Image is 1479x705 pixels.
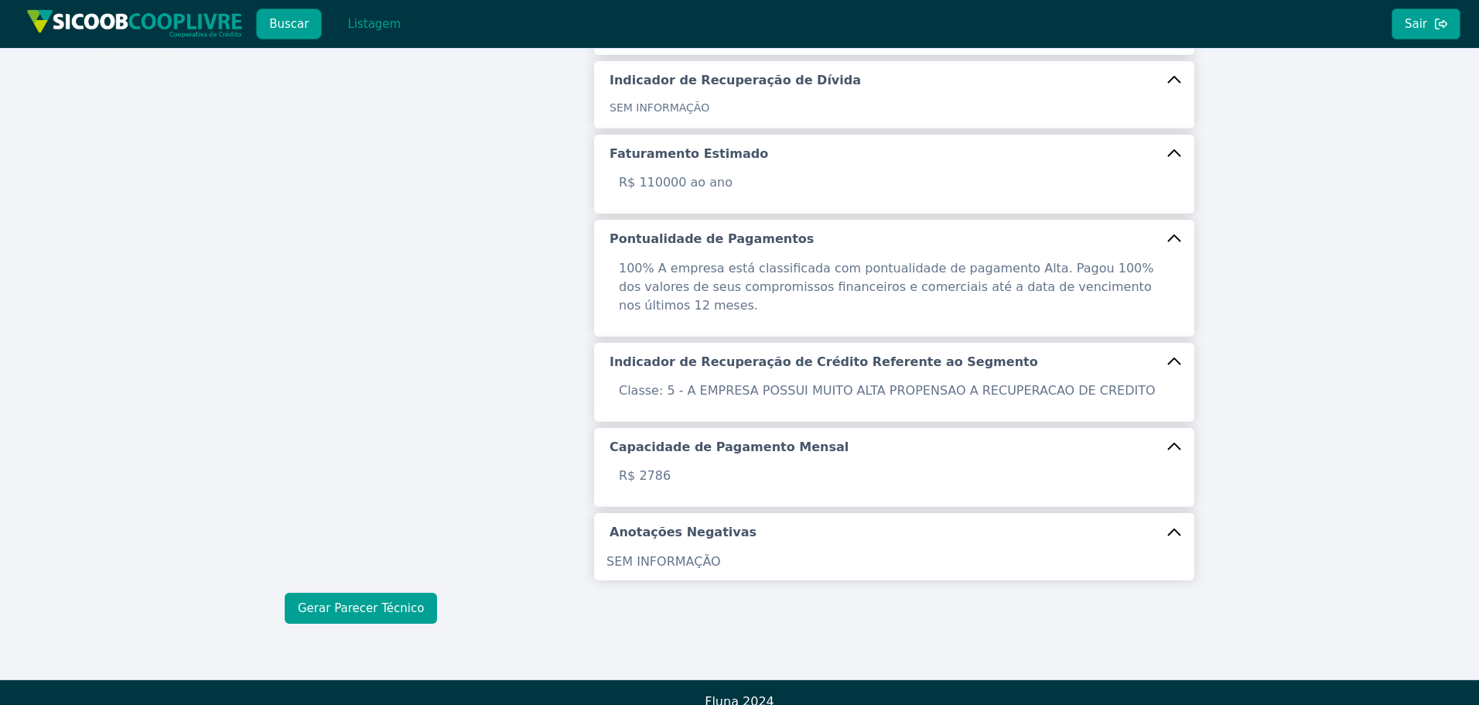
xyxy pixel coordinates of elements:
[610,524,757,541] h5: Anotações Negativas
[594,428,1194,467] button: Capacidade de Pagamento Mensal
[610,354,1038,371] h5: Indicador de Recuperação de Crédito Referente ao Segmento
[594,61,1194,100] button: Indicador de Recuperação de Dívida
[610,231,814,248] h5: Pontualidade de Pagamentos
[594,220,1194,258] button: Pontualidade de Pagamentos
[594,343,1194,382] button: Indicador de Recuperação de Crédito Referente ao Segmento
[610,382,1179,400] p: Classe: 5 - A EMPRESA POSSUI MUITO ALTA PROPENSAO A RECUPERACAO DE CREDITO
[594,513,1194,552] button: Anotações Negativas
[610,145,768,163] h5: Faturamento Estimado
[606,553,1182,571] p: SEM INFORMAÇÃO
[594,135,1194,173] button: Faturamento Estimado
[610,467,1179,485] p: R$ 2786
[610,439,849,456] h5: Capacidade de Pagamento Mensal
[610,259,1179,315] p: 100% A empresa está classificada com pontualidade de pagamento Alta. Pagou 100% dos valores de se...
[285,593,437,624] button: Gerar Parecer Técnico
[610,101,709,114] span: SEM INFORMAÇÃO
[610,173,1179,192] p: R$ 110000 ao ano
[334,9,414,39] button: Listagem
[1392,9,1460,39] button: Sair
[610,72,861,89] h5: Indicador de Recuperação de Dívida
[256,9,322,39] button: Buscar
[26,9,243,38] img: img/sicoob_cooplivre.png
